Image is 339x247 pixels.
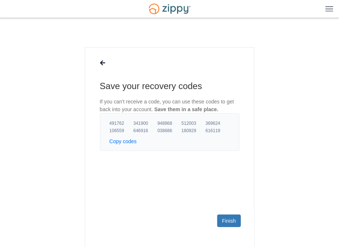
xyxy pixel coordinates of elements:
[134,128,158,134] span: 646916
[181,120,205,126] span: 512003
[100,98,239,113] p: If you can't receive a code, you can use these codes to get back into your account.
[181,128,205,134] span: 180929
[217,215,241,227] a: Finish
[325,6,333,11] img: Mobile Dropdown Menu
[205,120,229,126] span: 369624
[110,138,137,145] button: Copy codes
[144,0,195,18] img: Logo
[205,128,229,134] span: 616119
[158,120,181,126] span: 948868
[154,106,218,112] span: Save them in a safe place.
[110,120,134,126] span: 491762
[110,128,134,134] span: 106559
[134,120,158,126] span: 341900
[158,128,181,134] span: 038686
[100,80,239,92] h1: Save your recovery codes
